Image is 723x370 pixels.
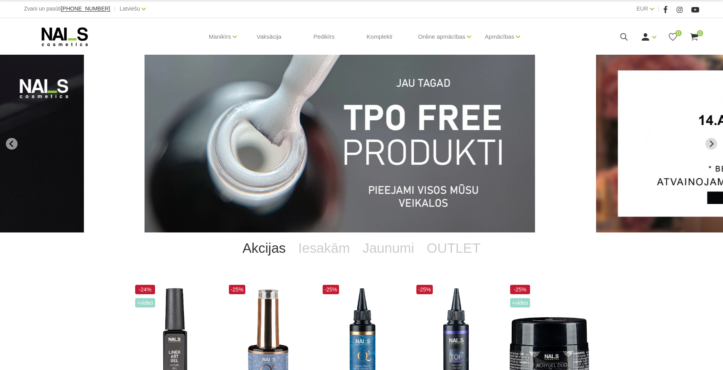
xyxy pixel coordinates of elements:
[323,285,339,294] span: -25%
[307,18,341,55] a: Pedikīrs
[705,138,717,150] button: Next slide
[418,21,465,52] a: Online apmācības
[675,30,682,36] span: 0
[658,4,659,14] span: |
[135,285,155,294] span: -24%
[236,232,292,264] a: Akcijas
[668,32,678,42] a: 0
[689,32,699,42] a: 0
[510,285,530,294] span: -25%
[361,18,399,55] a: Komplekti
[135,298,155,307] span: +Video
[114,4,116,14] span: |
[485,21,514,52] a: Apmācības
[24,4,110,14] div: Zvani un pasūti
[229,285,246,294] span: -25%
[209,21,231,52] a: Manikīrs
[6,138,18,150] button: Go to last slide
[61,6,110,12] a: [PHONE_NUMBER]
[637,4,648,13] a: EUR
[292,232,356,264] a: Iesakām
[61,5,110,12] span: [PHONE_NUMBER]
[420,232,487,264] a: OUTLET
[145,55,578,232] li: 1 of 13
[356,232,420,264] a: Jaunumi
[697,30,703,36] span: 0
[416,285,433,294] span: -25%
[510,298,530,307] span: +Video
[120,4,140,13] a: Latviešu
[250,18,287,55] a: Vaksācija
